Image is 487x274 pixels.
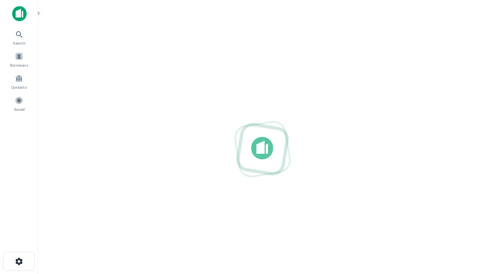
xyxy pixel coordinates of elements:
[449,213,487,250] iframe: Chat Widget
[2,71,36,92] a: Contacts
[2,49,36,70] a: Borrowers
[11,84,27,90] span: Contacts
[14,106,25,112] span: Saved
[2,93,36,114] a: Saved
[10,62,28,68] span: Borrowers
[2,27,36,48] a: Search
[12,6,27,21] img: capitalize-icon.png
[13,40,25,46] span: Search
